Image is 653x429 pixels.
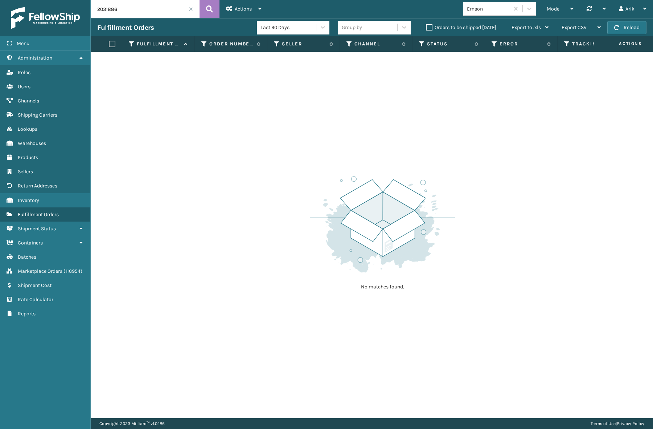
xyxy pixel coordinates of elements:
label: Channel [354,41,398,47]
label: Orders to be shipped [DATE] [426,24,496,31]
span: Channels [18,98,39,104]
a: Terms of Use [591,421,616,426]
span: Lookups [18,126,37,132]
span: Shipping Carriers [18,112,57,118]
span: Menu [17,40,29,46]
span: Sellers [18,169,33,175]
span: Inventory [18,197,39,203]
button: Reload [607,21,646,34]
span: Products [18,154,38,161]
span: Shipment Status [18,226,56,232]
img: logo [11,7,80,29]
span: Export CSV [562,24,587,31]
span: Fulfillment Orders [18,211,59,218]
label: Order Number [209,41,253,47]
span: Administration [18,55,52,61]
label: Error [500,41,543,47]
span: Actions [235,6,252,12]
label: Seller [282,41,326,47]
div: Group by [342,24,362,31]
span: Batches [18,254,36,260]
div: | [591,418,644,429]
p: Copyright 2023 Milliard™ v 1.0.186 [99,418,165,429]
span: Warehouses [18,140,46,146]
span: Return Addresses [18,183,57,189]
div: Emson [467,5,510,13]
span: Users [18,84,30,90]
span: Actions [596,38,646,50]
span: Export to .xls [512,24,541,31]
span: Roles [18,69,30,76]
span: ( 116954 ) [63,268,82,274]
a: Privacy Policy [617,421,644,426]
span: Rate Calculator [18,296,53,303]
span: Reports [18,311,36,317]
span: Marketplace Orders [18,268,62,274]
div: Last 90 Days [260,24,317,31]
h3: Fulfillment Orders [97,23,154,32]
span: Shipment Cost [18,282,52,288]
span: Mode [547,6,559,12]
label: Status [427,41,471,47]
label: Tracking Number [572,41,616,47]
label: Fulfillment Order Id [137,41,181,47]
span: Containers [18,240,43,246]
